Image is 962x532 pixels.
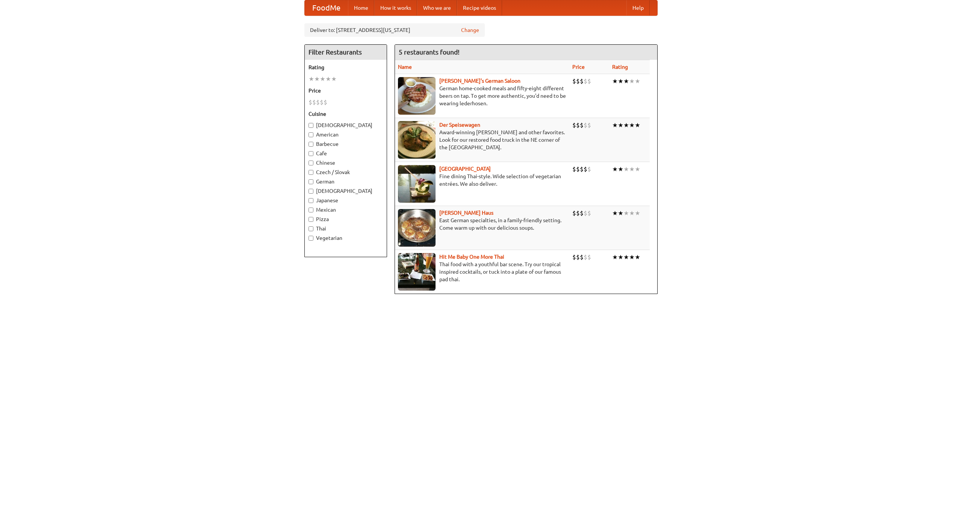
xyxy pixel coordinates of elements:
[612,77,618,85] li: ★
[316,98,320,106] li: $
[629,253,635,261] li: ★
[309,87,383,94] h5: Price
[587,77,591,85] li: $
[305,45,387,60] h4: Filter Restaurants
[587,209,591,217] li: $
[576,253,580,261] li: $
[320,98,324,106] li: $
[309,198,313,203] input: Japanese
[439,166,491,172] a: [GEOGRAPHIC_DATA]
[587,165,591,173] li: $
[309,206,383,214] label: Mexican
[439,210,493,216] a: [PERSON_NAME] Haus
[398,77,436,115] img: esthers.jpg
[309,64,383,71] h5: Rating
[309,178,383,185] label: German
[374,0,417,15] a: How it works
[304,23,485,37] div: Deliver to: [STREET_ADDRESS][US_STATE]
[309,234,383,242] label: Vegetarian
[587,253,591,261] li: $
[309,236,313,241] input: Vegetarian
[305,0,348,15] a: FoodMe
[309,75,314,83] li: ★
[309,208,313,212] input: Mexican
[618,121,623,129] li: ★
[572,121,576,129] li: $
[612,209,618,217] li: ★
[626,0,650,15] a: Help
[618,253,623,261] li: ★
[572,64,585,70] a: Price
[572,253,576,261] li: $
[309,187,383,195] label: [DEMOGRAPHIC_DATA]
[584,77,587,85] li: $
[309,159,383,167] label: Chinese
[629,77,635,85] li: ★
[584,121,587,129] li: $
[324,98,327,106] li: $
[309,150,383,157] label: Cafe
[572,165,576,173] li: $
[309,168,383,176] label: Czech / Slovak
[629,209,635,217] li: ★
[635,253,640,261] li: ★
[309,161,313,165] input: Chinese
[309,197,383,204] label: Japanese
[618,77,623,85] li: ★
[309,217,313,222] input: Pizza
[398,129,566,151] p: Award-winning [PERSON_NAME] and other favorites. Look for our restored food truck in the NE corne...
[623,165,629,173] li: ★
[309,170,313,175] input: Czech / Slovak
[580,253,584,261] li: $
[635,77,640,85] li: ★
[439,78,520,84] b: [PERSON_NAME]'s German Saloon
[309,140,383,148] label: Barbecue
[348,0,374,15] a: Home
[417,0,457,15] a: Who we are
[309,226,313,231] input: Thai
[309,131,383,138] label: American
[623,209,629,217] li: ★
[629,121,635,129] li: ★
[309,215,383,223] label: Pizza
[309,132,313,137] input: American
[612,253,618,261] li: ★
[457,0,502,15] a: Recipe videos
[580,121,584,129] li: $
[580,165,584,173] li: $
[584,253,587,261] li: $
[584,209,587,217] li: $
[623,77,629,85] li: ★
[572,209,576,217] li: $
[309,142,313,147] input: Barbecue
[309,98,312,106] li: $
[580,77,584,85] li: $
[618,209,623,217] li: ★
[572,77,576,85] li: $
[309,151,313,156] input: Cafe
[576,77,580,85] li: $
[612,165,618,173] li: ★
[612,121,618,129] li: ★
[580,209,584,217] li: $
[439,122,480,128] a: Der Speisewagen
[314,75,320,83] li: ★
[309,225,383,232] label: Thai
[461,26,479,34] a: Change
[312,98,316,106] li: $
[576,209,580,217] li: $
[629,165,635,173] li: ★
[325,75,331,83] li: ★
[398,85,566,107] p: German home-cooked meals and fifty-eight different beers on tap. To get more authentic, you'd nee...
[309,179,313,184] input: German
[398,173,566,188] p: Fine dining Thai-style. Wide selection of vegetarian entrées. We also deliver.
[309,110,383,118] h5: Cuisine
[618,165,623,173] li: ★
[309,123,313,128] input: [DEMOGRAPHIC_DATA]
[398,64,412,70] a: Name
[635,165,640,173] li: ★
[439,254,504,260] a: Hit Me Baby One More Thai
